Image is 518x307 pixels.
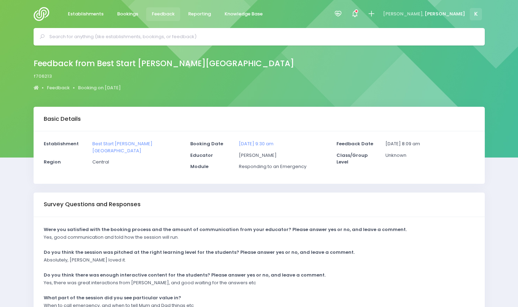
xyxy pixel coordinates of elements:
[44,249,355,256] strong: Do you think the session was pitched at the right learning level for the students? Please answer ...
[425,11,465,18] span: [PERSON_NAME]
[44,226,407,233] strong: Were you satisfied with the booking process and the amount of communication from your educator? P...
[146,7,180,21] a: Feedback
[34,59,294,68] h2: Feedback from Best Start [PERSON_NAME][GEOGRAPHIC_DATA]
[239,163,328,170] p: Responding to an Emergency
[152,11,175,18] span: Feedback
[470,8,482,20] span: K
[239,140,274,147] a: [DATE] 9:30 am
[112,7,144,21] a: Bookings
[225,11,263,18] span: Knowledge Base
[44,116,81,123] h3: Basic Details
[44,159,61,165] strong: Region
[88,159,186,170] div: Central
[190,140,223,147] strong: Booking Date
[117,11,138,18] span: Bookings
[44,234,179,241] p: Yes, good communication and told how the session will run.
[92,140,152,154] a: Best Start [PERSON_NAME][GEOGRAPHIC_DATA]
[44,257,126,264] p: Absolutely, [PERSON_NAME] loved it.
[383,11,424,18] span: [PERSON_NAME],
[385,140,474,147] p: [DATE] 8:09 am
[336,152,368,166] strong: Class/Group Level
[239,152,328,159] p: [PERSON_NAME]
[68,11,104,18] span: Establishments
[190,163,208,170] strong: Module
[78,84,121,91] a: Booking on [DATE]
[44,272,326,278] strong: Do you think there was enough interactive content for the students? Please answer yes or no, and ...
[219,7,269,21] a: Knowledge Base
[183,7,217,21] a: Reporting
[190,152,213,159] strong: Educator
[62,7,109,21] a: Establishments
[47,84,70,91] a: Feedback
[336,140,373,147] strong: Feedback Date
[49,32,475,42] input: Search for anything (like establishments, bookings, or feedback)
[385,152,474,159] p: Unknown
[188,11,211,18] span: Reporting
[44,201,141,208] h3: Survey Questions and Responses
[44,294,181,301] strong: What part of the session did you see particular value in?
[34,7,54,21] img: Logo
[44,140,79,147] strong: Establishment
[34,73,52,80] span: f706213
[44,279,256,286] p: Yes, there was great interactions from [PERSON_NAME], and good waiting for the answers etc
